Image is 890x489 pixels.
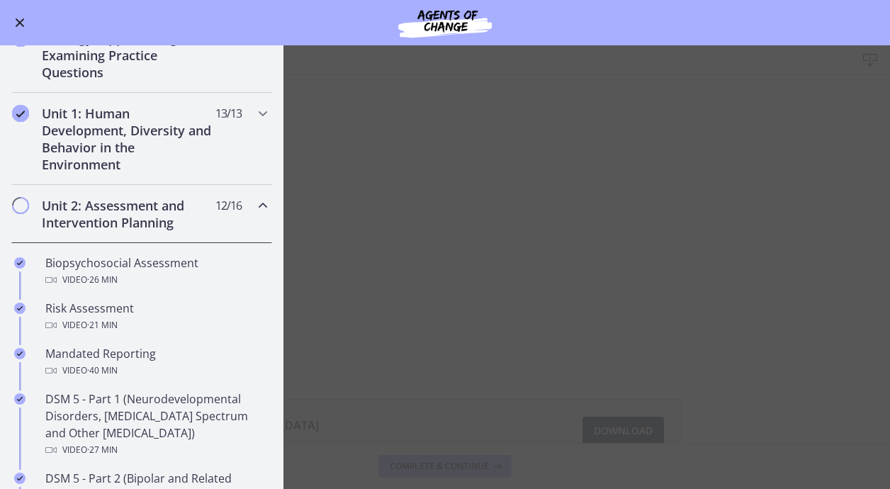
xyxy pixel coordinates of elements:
[14,303,26,314] i: Completed
[45,442,266,459] div: Video
[42,30,215,81] h2: Strategy: Approaching and Examining Practice Questions
[42,197,215,231] h2: Unit 2: Assessment and Intervention Planning
[45,362,266,379] div: Video
[42,105,215,173] h2: Unit 1: Human Development, Diversity and Behavior in the Environment
[87,362,118,379] span: · 40 min
[45,254,266,288] div: Biopsychosocial Assessment
[14,473,26,484] i: Completed
[215,105,242,122] span: 13 / 13
[45,271,266,288] div: Video
[12,105,29,122] i: Completed
[45,390,266,459] div: DSM 5 - Part 1 (Neurodevelopmental Disorders, [MEDICAL_DATA] Spectrum and Other [MEDICAL_DATA])
[14,393,26,405] i: Completed
[14,348,26,359] i: Completed
[14,257,26,269] i: Completed
[45,317,266,334] div: Video
[45,345,266,379] div: Mandated Reporting
[215,197,242,214] span: 12 / 16
[11,14,28,31] button: Enable menu
[360,6,530,40] img: Agents of Change
[87,317,118,334] span: · 21 min
[87,442,118,459] span: · 27 min
[45,300,266,334] div: Risk Assessment
[87,271,118,288] span: · 26 min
